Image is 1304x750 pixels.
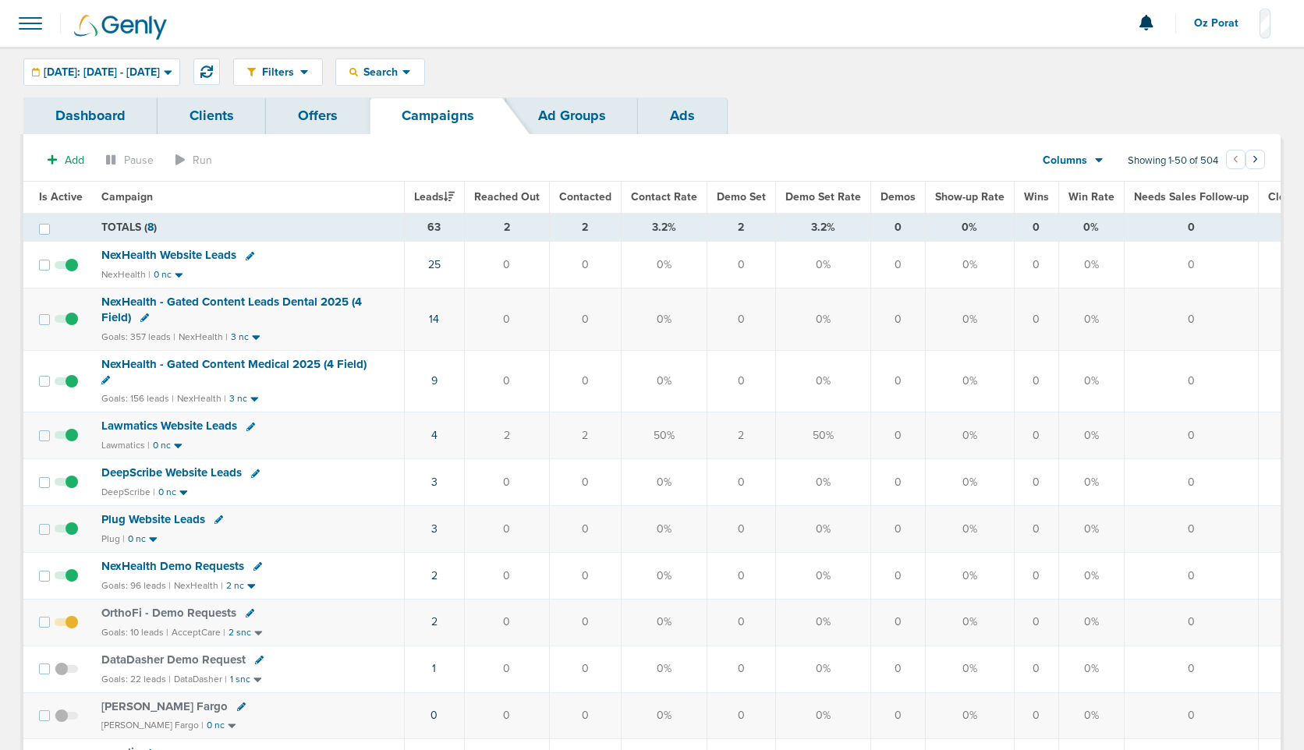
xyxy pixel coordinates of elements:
[370,97,506,134] a: Campaigns
[229,627,251,639] small: 2 snc
[101,606,236,620] span: OrthoFi - Demo Requests
[101,419,237,433] span: Lawmatics Website Leads
[1058,599,1124,646] td: 0%
[1058,552,1124,599] td: 0%
[464,552,549,599] td: 0
[1058,506,1124,553] td: 0%
[775,552,870,599] td: 0%
[1024,190,1049,203] span: Wins
[707,412,775,459] td: 2
[432,662,436,675] a: 1
[101,248,236,262] span: NexHealth Website Leads
[870,459,925,506] td: 0
[101,393,174,405] small: Goals: 156 leads |
[1124,459,1258,506] td: 0
[1124,412,1258,459] td: 0
[881,190,916,203] span: Demos
[549,213,621,242] td: 2
[158,486,176,498] small: 0 nc
[464,350,549,412] td: 0
[101,580,171,592] small: Goals: 96 leads |
[1124,242,1258,288] td: 0
[179,331,228,342] small: NexHealth |
[464,213,549,242] td: 2
[549,288,621,350] td: 0
[358,65,402,79] span: Search
[101,653,246,667] span: DataDasher Demo Request
[39,190,83,203] span: Is Active
[707,552,775,599] td: 0
[1124,599,1258,646] td: 0
[428,258,441,271] a: 25
[549,506,621,553] td: 0
[464,692,549,739] td: 0
[621,646,707,692] td: 0%
[621,213,707,242] td: 3.2%
[128,533,146,545] small: 0 nc
[1014,692,1058,739] td: 0
[549,552,621,599] td: 0
[549,350,621,412] td: 0
[154,269,172,281] small: 0 nc
[1194,18,1249,29] span: Oz Porat
[549,242,621,288] td: 0
[549,459,621,506] td: 0
[404,213,464,242] td: 63
[1124,552,1258,599] td: 0
[925,646,1014,692] td: 0%
[707,599,775,646] td: 0
[707,242,775,288] td: 0
[65,154,84,167] span: Add
[147,221,154,234] span: 8
[1124,692,1258,739] td: 0
[464,288,549,350] td: 0
[775,213,870,242] td: 3.2%
[775,242,870,288] td: 0%
[101,465,242,479] span: DeepScribe Website Leads
[177,393,226,404] small: NexHealth |
[621,242,707,288] td: 0%
[1014,242,1058,288] td: 0
[226,580,244,592] small: 2 nc
[1058,412,1124,459] td: 0%
[231,331,249,343] small: 3 nc
[101,512,205,526] span: Plug Website Leads
[925,692,1014,739] td: 0%
[559,190,611,203] span: Contacted
[101,533,125,544] small: Plug |
[101,440,150,451] small: Lawmatics |
[429,313,439,326] a: 14
[229,393,247,405] small: 3 nc
[621,412,707,459] td: 50%
[101,331,175,343] small: Goals: 357 leads |
[101,674,171,685] small: Goals: 22 leads |
[707,288,775,350] td: 0
[1246,150,1265,169] button: Go to next page
[1124,288,1258,350] td: 0
[1128,154,1218,168] span: Showing 1-50 of 504
[621,459,707,506] td: 0%
[621,288,707,350] td: 0%
[464,599,549,646] td: 0
[1124,350,1258,412] td: 0
[158,97,266,134] a: Clients
[474,190,540,203] span: Reached Out
[925,213,1014,242] td: 0%
[1014,412,1058,459] td: 0
[101,559,244,573] span: NexHealth Demo Requests
[717,190,766,203] span: Demo Set
[431,569,438,582] a: 2
[153,440,171,451] small: 0 nc
[621,552,707,599] td: 0%
[101,699,228,713] span: [PERSON_NAME] Fargo
[256,65,300,79] span: Filters
[74,15,167,40] img: Genly
[870,412,925,459] td: 0
[870,552,925,599] td: 0
[621,506,707,553] td: 0%
[1058,242,1124,288] td: 0%
[1014,599,1058,646] td: 0
[414,190,455,203] span: Leads
[431,374,438,387] a: 9
[1226,152,1265,171] ul: Pagination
